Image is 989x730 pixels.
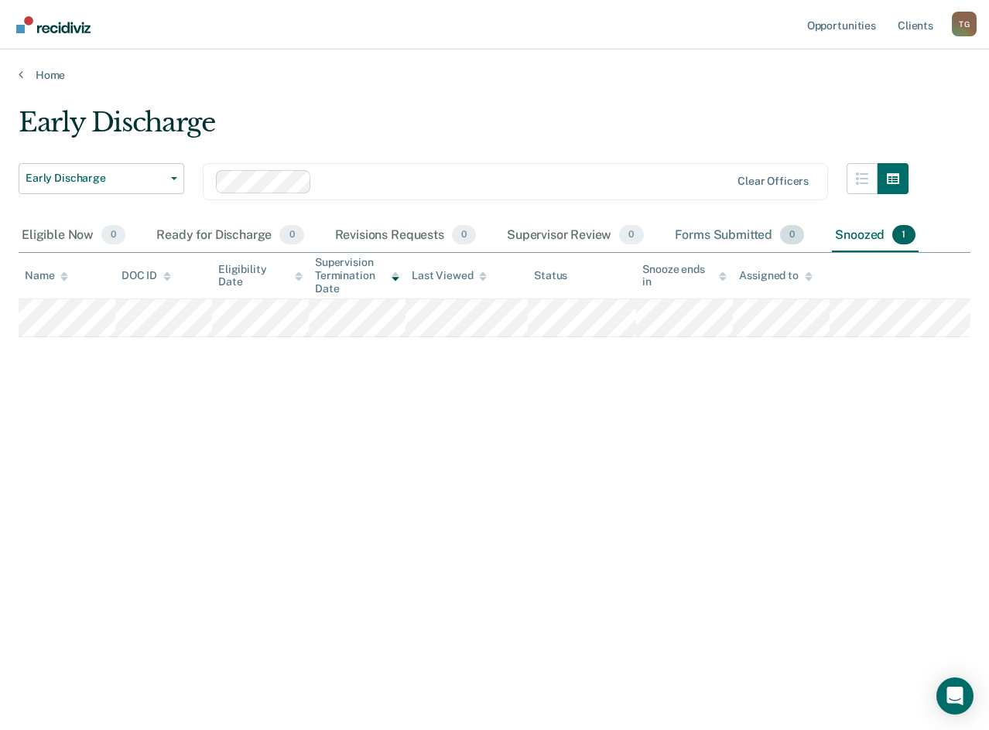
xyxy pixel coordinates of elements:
[452,225,476,245] span: 0
[19,163,184,194] button: Early Discharge
[101,225,125,245] span: 0
[672,219,808,253] div: Forms Submitted0
[153,219,306,253] div: Ready for Discharge0
[332,219,479,253] div: Revisions Requests0
[739,269,812,282] div: Assigned to
[25,269,68,282] div: Name
[619,225,643,245] span: 0
[832,219,918,253] div: Snoozed1
[412,269,487,282] div: Last Viewed
[19,107,909,151] div: Early Discharge
[936,677,974,715] div: Open Intercom Messenger
[534,269,567,282] div: Status
[642,263,727,289] div: Snooze ends in
[279,225,303,245] span: 0
[121,269,171,282] div: DOC ID
[737,175,809,188] div: Clear officers
[16,16,91,33] img: Recidiviz
[504,219,647,253] div: Supervisor Review0
[19,219,128,253] div: Eligible Now0
[780,225,804,245] span: 0
[26,172,165,185] span: Early Discharge
[19,68,970,82] a: Home
[892,225,915,245] span: 1
[952,12,977,36] button: Profile dropdown button
[218,263,303,289] div: Eligibility Date
[952,12,977,36] div: T G
[315,256,399,295] div: Supervision Termination Date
